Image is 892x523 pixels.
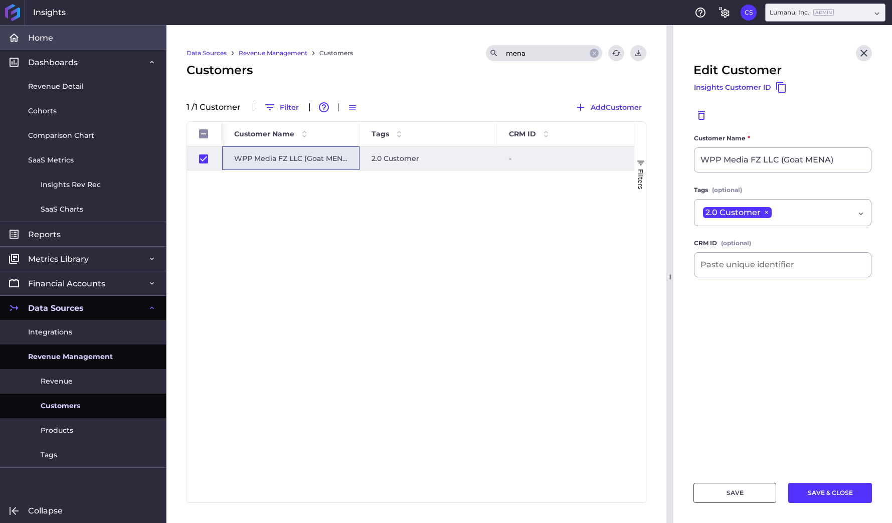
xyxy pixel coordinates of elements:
[28,229,61,240] span: Reports
[28,33,53,43] span: Home
[28,106,57,116] span: Cohorts
[222,146,634,170] div: Press SPACE to deselect this row.
[41,204,83,215] span: SaaS Charts
[693,107,709,123] button: Delete
[28,327,72,337] span: Integrations
[319,49,353,58] a: Customers
[259,99,303,115] button: Filter
[856,45,872,61] button: Close
[637,169,645,190] span: Filters
[222,146,360,170] div: WPP Media FZ LLC (Goat MENA)
[28,81,84,92] span: Revenue Detail
[570,99,646,115] button: AddCustomer
[187,146,222,170] div: Press SPACE to deselect this row.
[28,278,105,289] span: Financial Accounts
[693,79,788,95] button: Insights Customer ID
[486,45,502,61] button: Search by
[694,148,871,172] input: Add customer name
[717,5,733,21] button: General Settings
[813,9,834,16] ins: Admin
[372,129,389,138] span: Tags
[693,483,776,503] button: SAVE
[694,82,771,93] span: Insights Customer ID
[694,133,746,143] span: Customer Name
[41,376,73,387] span: Revenue
[591,102,642,113] span: Add Customer
[721,238,751,248] span: (optional)
[741,5,757,21] button: User Menu
[608,45,624,61] button: Refresh
[234,129,294,138] span: Customer Name
[694,185,708,195] span: Tags
[694,199,871,226] div: Dropdown select
[28,352,113,362] span: Revenue Management
[239,49,307,58] a: Revenue Management
[360,146,497,170] div: 2.0 Customer
[497,146,634,170] div: -
[712,185,742,195] span: (optional)
[187,61,253,79] span: Customers
[765,4,885,22] div: Dropdown select
[694,238,717,248] span: CRM ID
[705,207,761,218] span: 2.0 Customer
[694,253,871,277] input: Paste unique identifier
[187,49,227,58] a: Data Sources
[788,483,872,503] button: SAVE & CLOSE
[187,103,247,111] div: 1 / 1 Customer
[692,5,708,21] button: Help
[28,303,84,313] span: Data Sources
[28,130,94,141] span: Comparison Chart
[28,254,89,264] span: Metrics Library
[41,425,73,436] span: Products
[509,129,536,138] span: CRM ID
[693,61,782,79] span: Edit Customer
[630,45,646,61] button: User Menu
[41,180,101,190] span: Insights Rev Rec
[761,207,772,218] span: ×
[28,505,63,516] span: Collapse
[770,8,834,17] div: Lumanu, Inc.
[41,401,80,411] span: Customers
[41,450,57,460] span: Tags
[28,155,74,165] span: SaaS Metrics
[590,49,599,58] button: Close search
[28,57,78,68] span: Dashboards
